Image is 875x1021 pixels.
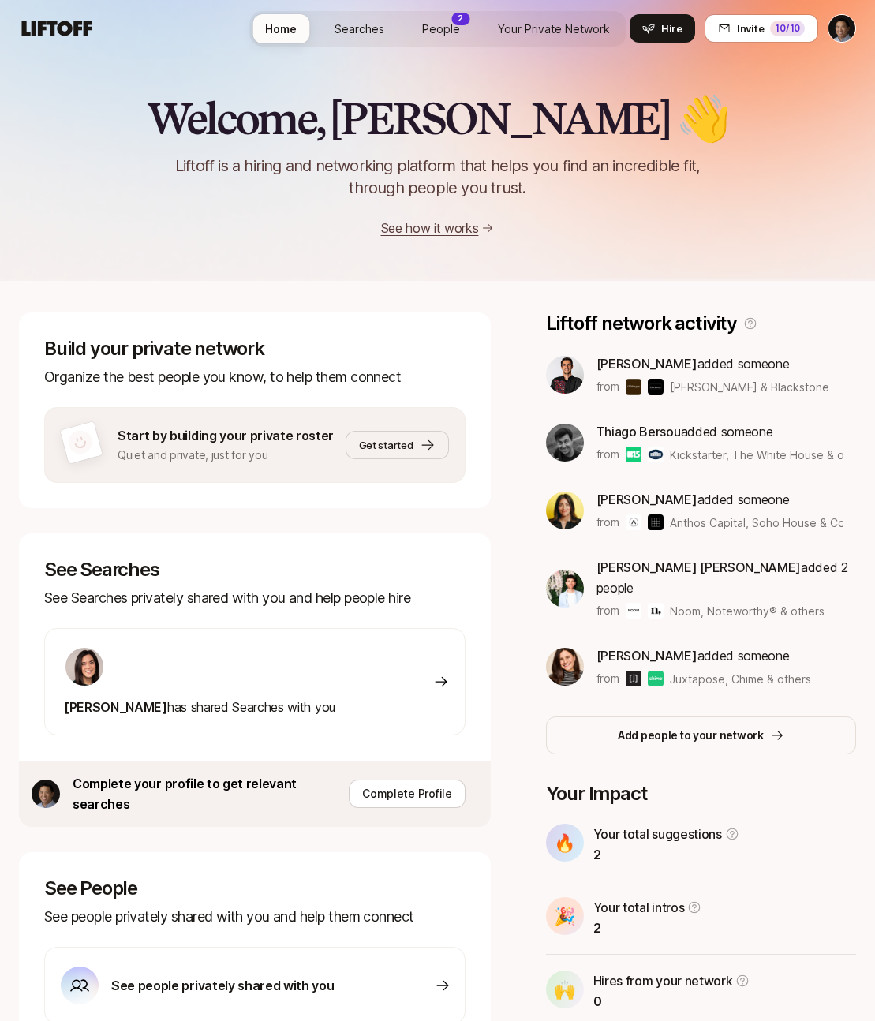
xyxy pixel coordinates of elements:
[828,15,855,42] img: Wayne Chang
[322,14,397,43] a: Searches
[596,377,619,396] p: from
[359,437,413,453] span: Get started
[422,21,460,37] span: People
[648,447,664,462] img: The White House
[670,671,811,687] span: Juxtapose, Chime & others
[111,975,334,996] p: See people privately shared with you
[458,13,463,24] p: 2
[737,21,764,36] span: Invite
[670,448,871,462] span: Kickstarter, The White House & others
[147,95,728,142] h2: Welcome, [PERSON_NAME] 👋
[770,21,805,36] div: 10 /10
[546,312,737,335] p: Liftoff network activity
[626,514,641,530] img: Anthos Capital
[648,671,664,686] img: Chime
[546,570,584,608] img: 14c26f81_4384_478d_b376_a1ca6885b3c1.jpg
[670,603,825,619] span: Noom, Noteworthy® & others
[596,489,843,510] p: added someone
[648,514,664,530] img: Soho House & Co
[648,603,664,619] img: Noteworthy®
[252,14,309,43] a: Home
[828,14,856,43] button: Wayne Chang
[381,220,479,236] a: See how it works
[65,648,103,686] img: 71d7b91d_d7cb_43b4_a7ea_a9b2f2cc6e03.jpg
[155,155,720,199] p: Liftoff is a hiring and networking platform that helps you find an incredible fit, through people...
[73,773,349,814] p: Complete your profile to get relevant searches
[626,603,641,619] img: Noom
[626,379,641,395] img: J.P. Morgan
[546,356,584,394] img: ACg8ocKfD4J6FzG9_HAYQ9B8sLvPSEBLQEDmbHTY_vjoi9sRmV9s2RKt=s160-c
[596,669,619,688] p: from
[546,824,584,862] div: 🔥
[593,844,739,865] p: 2
[593,918,702,938] p: 2
[546,648,584,686] img: f4a257f3_e39d_4cdb_8942_0ec2bc106b05.jpg
[705,14,818,43] button: Invite10/10
[546,783,856,805] p: Your Impact
[596,492,697,507] span: [PERSON_NAME]
[596,445,619,464] p: from
[596,557,856,598] p: added 2 people
[265,21,297,37] span: Home
[630,14,695,43] button: Hire
[593,824,722,844] p: Your total suggestions
[362,784,452,803] p: Complete Profile
[593,991,750,1012] p: 0
[64,699,335,715] span: has shared Searches with you
[596,648,697,664] span: [PERSON_NAME]
[596,424,681,439] span: Thiago Bersou
[648,379,664,395] img: Blackstone
[596,559,801,575] span: [PERSON_NAME] [PERSON_NAME]
[546,971,584,1008] div: 🙌
[44,559,466,581] p: See Searches
[32,780,60,808] img: 987adc30_24ed_4883_9aa7_d11d374b1205.jpg
[44,366,466,388] p: Organize the best people you know, to help them connect
[485,14,623,43] a: Your Private Network
[44,877,466,899] p: See People
[593,971,733,991] p: Hires from your network
[64,699,167,715] span: [PERSON_NAME]
[596,356,697,372] span: [PERSON_NAME]
[546,897,584,935] div: 🎉
[349,780,466,808] button: Complete Profile
[596,601,619,620] p: from
[626,447,641,462] img: Kickstarter
[44,338,466,360] p: Build your private network
[118,446,334,465] p: Quiet and private, just for you
[670,379,829,395] span: [PERSON_NAME] & Blackstone
[593,897,685,918] p: Your total intros
[596,645,811,666] p: added someone
[596,421,843,442] p: added someone
[546,492,584,529] img: dc9a4624_5136_443e_b003_f78d74dec5e3.jpg
[596,353,829,374] p: added someone
[335,21,384,37] span: Searches
[65,428,95,457] img: default-avatar.svg
[346,431,449,459] button: Get started
[618,726,764,745] p: Add people to your network
[596,513,619,532] p: from
[118,425,334,446] p: Start by building your private roster
[546,716,856,754] button: Add people to your network
[626,671,641,686] img: Juxtapose
[546,424,584,462] img: 6af00304_7fa6_446b_85d4_716c50cfa6d8.jpg
[661,21,682,36] span: Hire
[409,14,473,43] a: People2
[44,587,466,609] p: See Searches privately shared with you and help people hire
[498,21,610,37] span: Your Private Network
[44,906,466,928] p: See people privately shared with you and help them connect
